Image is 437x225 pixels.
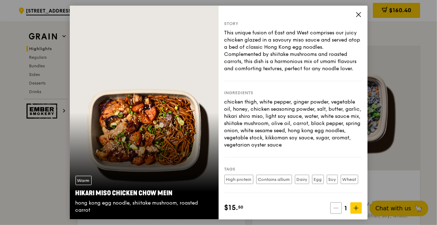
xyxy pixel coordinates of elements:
div: chicken thigh, white pepper, ginger powder, vegetable oil, honey, chicken seasoning powder, salt,... [224,99,362,149]
label: Soy [327,175,338,184]
span: $15. [224,202,238,213]
div: This unique fusion of East and West comprises our juicy chicken glazed in a savoury miso sauce an... [224,29,362,72]
label: Contains allium [256,175,292,184]
label: Egg [312,175,324,184]
div: Ingredients [224,90,362,96]
span: 1 [342,203,350,213]
div: Story [224,21,362,27]
div: Tags [224,166,362,172]
label: Dairy [295,175,309,184]
label: High protein [224,175,253,184]
div: Warm [76,176,92,185]
span: 50 [238,204,244,210]
div: Hikari Miso Chicken Chow Mein [76,188,213,198]
label: Wheat [341,175,358,184]
div: hong kong egg noodle, shiitake mushroom, roasted carrot [76,199,213,214]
